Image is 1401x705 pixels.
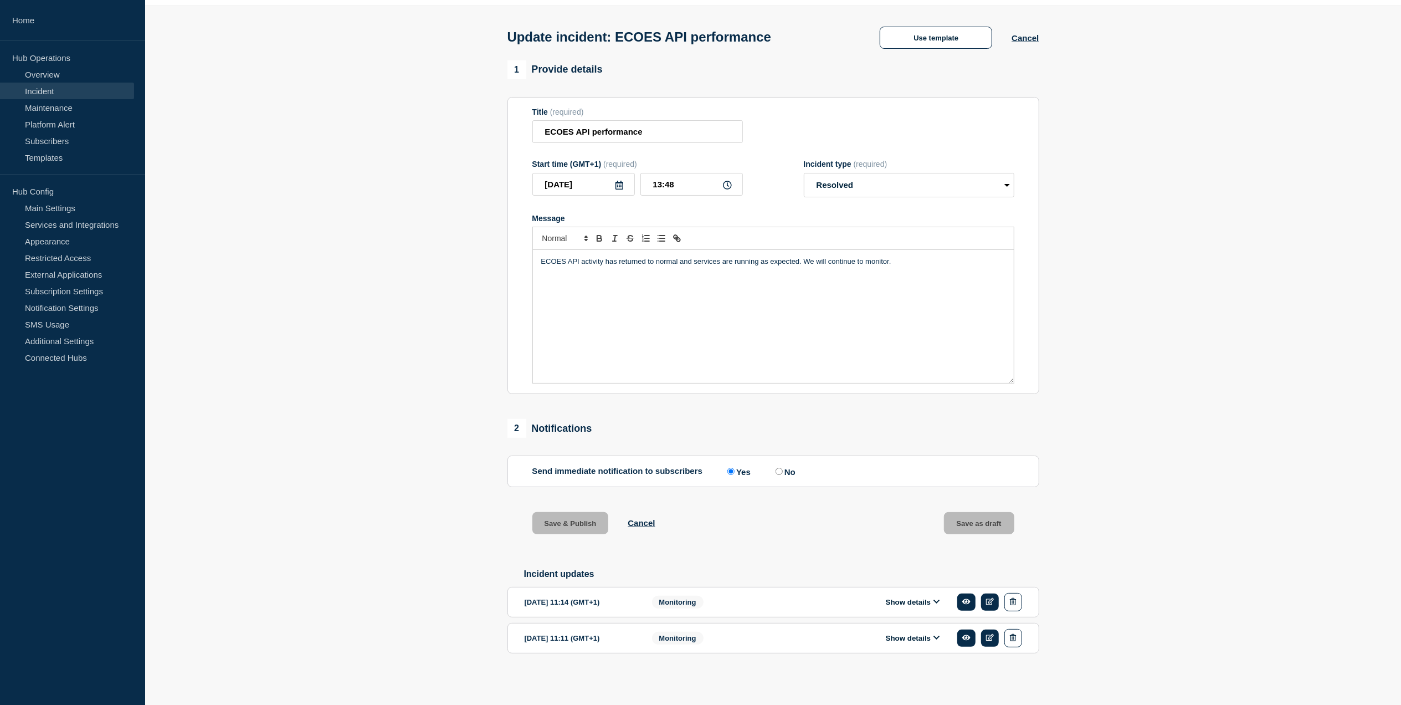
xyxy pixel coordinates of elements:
[532,466,1014,477] div: Send immediate notification to subscribers
[880,27,992,49] button: Use template
[944,512,1014,534] button: Save as draft
[628,518,655,528] button: Cancel
[669,232,685,245] button: Toggle link
[882,634,943,643] button: Show details
[804,160,1014,168] div: Incident type
[592,232,607,245] button: Toggle bold text
[532,173,635,196] input: YYYY-MM-DD
[532,120,743,143] input: Title
[532,512,609,534] button: Save & Publish
[537,232,592,245] span: Font size
[652,632,704,645] span: Monitoring
[652,596,704,609] span: Monitoring
[507,29,772,45] h1: Update incident: ECOES API performance
[854,160,887,168] span: (required)
[727,468,735,475] input: Yes
[773,466,796,477] label: No
[638,232,654,245] button: Toggle ordered list
[507,60,526,79] span: 1
[725,466,751,477] label: Yes
[1012,33,1039,43] button: Cancel
[507,419,592,438] div: Notifications
[640,173,743,196] input: HH:MM
[804,173,1014,197] select: Incident type
[603,160,637,168] span: (required)
[776,468,783,475] input: No
[525,593,635,611] div: [DATE] 11:14 (GMT+1)
[607,232,623,245] button: Toggle italic text
[507,419,526,438] span: 2
[550,108,584,116] span: (required)
[532,466,703,477] p: Send immediate notification to subscribers
[532,214,1014,223] div: Message
[525,629,635,647] div: [DATE] 11:11 (GMT+1)
[532,160,743,168] div: Start time (GMT+1)
[532,108,743,116] div: Title
[654,232,669,245] button: Toggle bulleted list
[541,257,1005,267] p: ECOES API activity has returned to normal and services are running as expected. We will continue ...
[507,60,603,79] div: Provide details
[623,232,638,245] button: Toggle strikethrough text
[533,250,1014,383] div: Message
[524,569,1039,579] h2: Incident updates
[882,597,943,607] button: Show details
